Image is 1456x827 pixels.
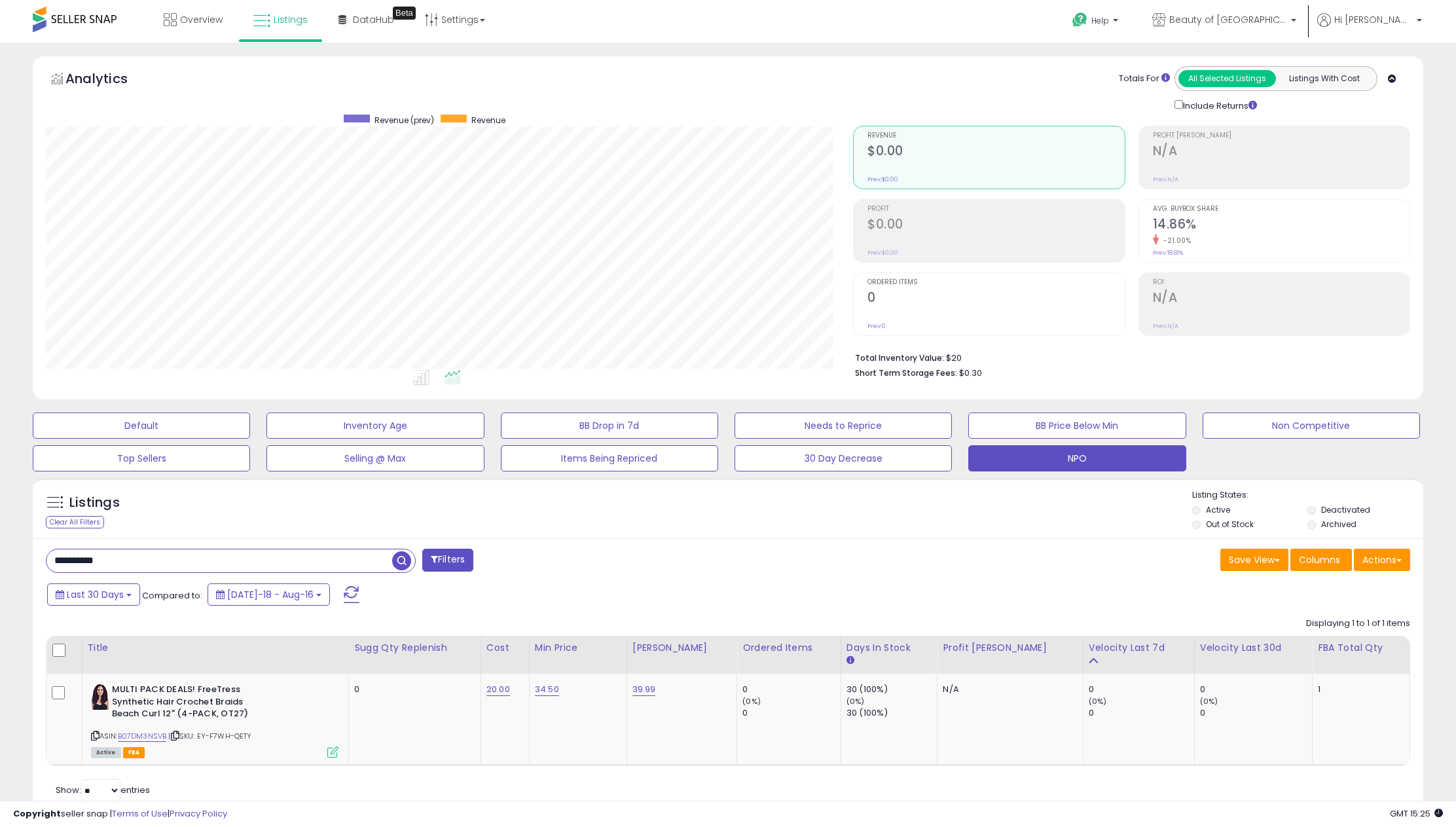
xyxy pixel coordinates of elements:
[742,641,835,655] div: Ordered Items
[867,249,898,257] small: Prev: $0.00
[1089,696,1107,707] small: (0%)
[112,807,168,820] a: Terms of Use
[349,636,481,674] th: Please note that this number is a calculation based on your required days of coverage and your ve...
[1165,98,1273,113] div: Include Returns
[501,413,718,439] button: BB Drop in 7d
[867,132,1124,139] span: Revenue
[943,684,1073,695] div: N/A
[1321,519,1356,530] label: Archived
[1192,489,1423,502] p: Listing States:
[422,549,473,572] button: Filters
[46,516,104,528] div: Clear All Filters
[742,696,761,707] small: (0%)
[486,641,524,655] div: Cost
[1354,549,1410,571] button: Actions
[1159,236,1192,246] small: -21.00%
[33,445,250,471] button: Top Sellers
[867,206,1124,213] span: Profit
[1220,549,1288,571] button: Save View
[1200,684,1312,695] div: 0
[471,115,505,126] span: Revenue
[742,707,841,719] div: 0
[112,684,271,724] b: MULTI PACK DEALS! FreeTress Synthetic Hair Crochet Braids Beach Curl 12" (4-PACK, OT27)
[208,583,330,606] button: [DATE]-18 - Aug-16
[1317,13,1422,43] a: Hi [PERSON_NAME]
[1390,807,1443,820] span: 2025-09-16 15:25 GMT
[867,143,1124,161] h2: $0.00
[1153,143,1410,161] h2: N/A
[867,279,1124,286] span: Ordered Items
[1072,12,1088,28] i: Get Help
[1178,70,1276,87] button: All Selected Listings
[968,445,1186,471] button: NPO
[1153,132,1410,139] span: Profit [PERSON_NAME]
[855,349,1400,365] li: $20
[1203,413,1420,439] button: Non Competitive
[855,352,944,363] b: Total Inventory Value:
[1275,70,1373,87] button: Listings With Cost
[535,641,621,655] div: Min Price
[33,413,250,439] button: Default
[227,588,314,601] span: [DATE]-18 - Aug-16
[67,588,124,601] span: Last 30 Days
[535,683,559,696] a: 34.50
[867,322,886,330] small: Prev: 0
[959,367,982,379] span: $0.30
[118,731,167,742] a: B07DM3NSVB
[1169,13,1287,26] span: Beauty of [GEOGRAPHIC_DATA]
[91,684,109,710] img: 41HCTjB6g0L._SL40_.jpg
[65,69,153,91] h5: Analytics
[47,583,140,606] button: Last 30 Days
[1206,519,1254,530] label: Out of Stock
[354,641,475,655] div: Sugg Qty Replenish
[846,655,854,667] small: Days In Stock.
[735,413,952,439] button: Needs to Reprice
[13,808,227,820] div: seller snap | |
[1153,322,1178,330] small: Prev: N/A
[1153,290,1410,308] h2: N/A
[1153,249,1183,257] small: Prev: 18.81%
[168,731,251,741] span: | SKU: EY-F7WH-QETY
[486,683,510,696] a: 20.00
[855,367,957,378] b: Short Term Storage Fees:
[393,7,416,20] div: Tooltip anchor
[1290,549,1352,571] button: Columns
[1091,15,1109,26] span: Help
[1200,696,1218,707] small: (0%)
[353,13,394,26] span: DataHub
[1089,707,1194,719] div: 0
[867,175,898,183] small: Prev: $0.00
[968,413,1186,439] button: BB Price Below Min
[846,696,865,707] small: (0%)
[1306,617,1410,630] div: Displaying 1 to 1 of 1 items
[1089,684,1194,695] div: 0
[354,684,471,695] div: 0
[1200,707,1312,719] div: 0
[1200,641,1307,655] div: Velocity Last 30d
[1321,504,1370,515] label: Deactivated
[56,784,150,796] span: Show: entries
[91,747,121,758] span: All listings currently available for purchase on Amazon
[867,290,1124,308] h2: 0
[632,641,732,655] div: [PERSON_NAME]
[266,445,484,471] button: Selling @ Max
[123,747,145,758] span: FBA
[1062,2,1131,43] a: Help
[170,807,227,820] a: Privacy Policy
[846,641,932,655] div: Days In Stock
[274,13,308,26] span: Listings
[1119,73,1170,85] div: Totals For
[91,684,339,756] div: ASIN:
[13,807,61,820] strong: Copyright
[501,445,718,471] button: Items Being Repriced
[1153,217,1410,234] h2: 14.86%
[69,494,120,512] h5: Listings
[632,683,656,696] a: 39.99
[1153,175,1178,183] small: Prev: N/A
[1153,206,1410,213] span: Avg. Buybox Share
[1299,553,1340,566] span: Columns
[1089,641,1189,655] div: Velocity Last 7d
[1153,279,1410,286] span: ROI
[1334,13,1413,26] span: Hi [PERSON_NAME]
[374,115,434,126] span: Revenue (prev)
